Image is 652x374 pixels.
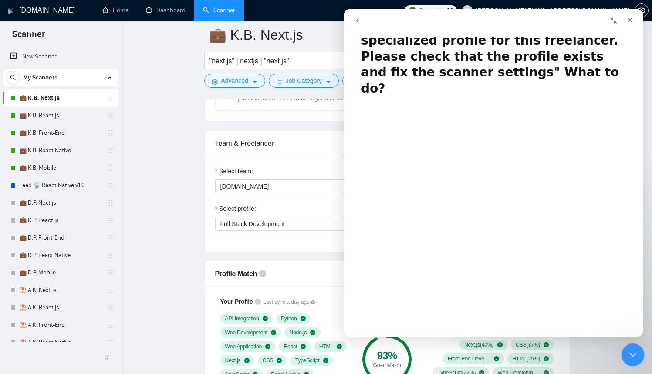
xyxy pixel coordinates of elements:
label: Select team: [215,166,253,176]
a: ⛱️ A.K. React.js [19,299,102,316]
span: Node.js [289,329,307,336]
span: holder [107,234,114,241]
span: check-circle [544,356,549,361]
span: user [464,7,470,14]
a: dashboardDashboard [146,7,186,14]
button: folderJobscaret-down [342,74,389,88]
button: search [6,71,20,85]
a: 💼 K.B. React Native [19,142,102,159]
span: HTML [319,343,334,350]
span: holder [107,112,114,119]
span: React [284,343,297,350]
img: logo [7,4,14,18]
span: check-circle [544,342,549,347]
span: check-circle [337,344,342,349]
li: New Scanner [3,48,118,65]
span: double-left [104,353,112,362]
a: ⛱️ A.K. Front-End [19,316,102,334]
span: Full Stack Development [220,220,285,227]
span: holder [107,130,114,137]
span: Next.js [225,357,241,364]
a: 💼 K.B. React.js [19,107,102,124]
span: holder [107,165,114,172]
a: 💼 D.P. Front-End [19,229,102,247]
a: 💼 D.P. React Native [19,247,102,264]
span: berko.tech [220,180,378,193]
div: Team & Freelancer [215,131,559,156]
a: Feed 📡 React Native v1.0 [19,177,102,194]
span: check-circle [301,316,306,321]
span: My Scanners [23,69,57,86]
span: check-circle [310,330,315,335]
span: holder [107,304,114,311]
span: holder [107,217,114,224]
a: searchScanner [203,7,235,14]
span: holder [107,182,114,189]
span: Job Category [286,76,322,86]
span: check-circle [277,358,282,363]
span: TypeScript [295,357,320,364]
button: setting [635,3,649,17]
span: Next.js ( 40 %) [464,341,494,348]
div: 93 % [362,350,412,361]
span: info-circle [259,270,266,277]
span: CSS ( 37 %) [516,341,540,348]
span: Web Application [225,343,262,350]
span: setting [212,79,218,85]
a: 💼 D.P. React.js [19,212,102,229]
img: upwork-logo.png [409,7,416,14]
span: check-circle [323,358,328,363]
span: check-circle [265,344,270,349]
a: 💼 K.B. Front-End [19,124,102,142]
span: caret-down [325,79,331,85]
span: caret-down [252,79,258,85]
span: Profile Match [215,270,257,278]
a: ⛱️ A.K. Next.js [19,281,102,299]
span: 26 [447,6,453,15]
span: CSS [263,357,274,364]
a: 💼 K.B. Mobile [19,159,102,177]
span: info-circle [255,299,261,305]
span: Front-End Development ( 34 %) [448,355,490,362]
a: homeHome [102,7,128,14]
span: holder [107,252,114,259]
span: Advanced [221,76,248,86]
span: check-circle [494,356,499,361]
span: holder [107,287,114,294]
input: Scanner name... [209,24,552,46]
span: check-circle [244,358,250,363]
span: Extends Sardor AI by learning from your feedback and automatically qualifying jobs. The expected ... [238,76,449,102]
span: HTML ( 25 %) [512,355,540,362]
span: holder [107,199,114,206]
span: Scanner [5,28,52,46]
span: Your Profile [220,298,253,305]
button: barsJob Categorycaret-down [269,74,339,88]
div: Great Match [362,363,412,368]
iframe: Intercom live chat [344,9,643,337]
span: Select profile: [219,204,256,213]
span: check-circle [263,316,268,321]
span: holder [107,322,114,329]
span: holder [107,95,114,102]
a: 💼 D.P. Mobile [19,264,102,281]
span: check-circle [497,342,503,347]
button: settingAdvancedcaret-down [204,74,265,88]
span: check-circle [301,344,306,349]
span: Web Development [225,329,268,336]
span: API Integration [225,315,259,322]
a: 💼 K.B. Next.js [19,89,102,107]
span: search [7,75,20,81]
span: holder [107,269,114,276]
span: holder [107,339,114,346]
span: Last sync a day ago [263,298,315,306]
iframe: Intercom live chat [622,343,645,367]
span: bars [276,79,282,85]
input: Search Freelance Jobs... [209,55,442,66]
span: Python [281,315,297,322]
a: setting [635,7,649,14]
a: New Scanner [10,48,111,65]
